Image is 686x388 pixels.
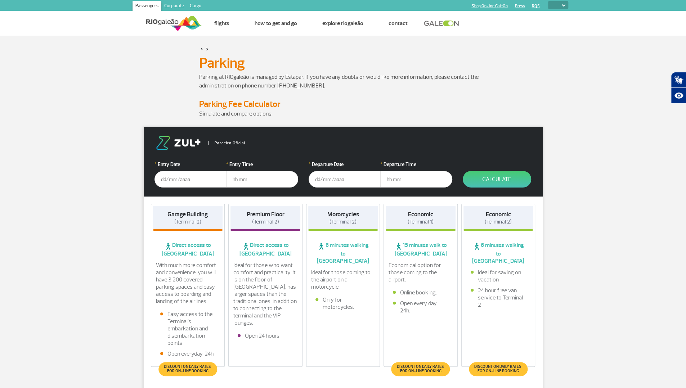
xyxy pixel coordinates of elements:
[472,365,524,373] span: Discount on daily rates for on-line booking
[255,20,297,27] a: How to get and go
[154,161,227,168] label: Entry Date
[472,4,508,8] a: Shop On-line GaleOn
[160,350,216,357] li: Open everyday, 24h
[311,269,375,290] p: Ideal for those coming to the airport on a motorcycle.
[206,45,209,53] a: >
[252,218,279,225] span: (Terminal 2)
[154,171,227,188] input: dd/mm/aaaa
[329,218,357,225] span: (Terminal 2)
[671,72,686,88] button: Abrir tradutor de língua de sinais.
[315,296,371,311] li: Only for motorcycles.
[133,1,161,12] a: Passengers
[322,20,363,27] a: Explore RIOgaleão
[515,4,525,8] a: Press
[380,171,452,188] input: hh:mm
[309,161,381,168] label: Departure Date
[156,262,220,305] p: With much more comfort and convenience, you will have 3,200 covered parking spaces and easy acces...
[174,218,201,225] span: (Terminal 2)
[463,242,533,265] span: 6 minutes walking to [GEOGRAPHIC_DATA]
[199,57,487,69] h1: Parking
[485,218,512,225] span: (Terminal 2)
[389,20,408,27] a: Contact
[201,45,203,53] a: >
[671,72,686,104] div: Plugin de acessibilidade da Hand Talk.
[393,289,448,296] li: Online booking.
[386,242,456,257] span: 15 minutes walk to [GEOGRAPHIC_DATA]
[238,332,293,339] li: Open 24 hours.
[233,262,297,326] p: Ideal for those who want comfort and practicality. It is on the floor of [GEOGRAPHIC_DATA], has l...
[199,73,487,90] p: Parking at RIOgaleão is managed by Estapar. If you have any doubts or would like more information...
[230,242,300,257] span: Direct access to [GEOGRAPHIC_DATA]
[380,161,452,168] label: Departure Time
[208,141,245,145] span: Parceiro Oficial
[154,136,202,150] img: logo-zul.png
[187,1,204,12] a: Cargo
[161,1,187,12] a: Corporate
[463,171,531,188] button: Calculate
[395,365,447,373] span: Discount on daily rates for on-line booking
[226,171,298,188] input: hh:mm
[408,218,434,225] span: (Terminal 1)
[471,287,526,308] li: 24 hour free van service to Terminal 2
[153,242,223,257] span: Direct access to [GEOGRAPHIC_DATA]
[199,99,487,109] h4: Parking Fee Calculator
[393,300,448,314] li: Open every day, 24h.
[160,311,216,347] li: Easy access to the Terminal's embarkation and disembarkation points
[389,262,453,283] p: Economical option for those coming to the airport.
[471,269,526,283] li: Ideal for saving on vacation
[226,161,298,168] label: Entry Time
[167,211,208,218] strong: Garage Building
[532,4,540,8] a: RQS
[327,211,359,218] strong: Motorcycles
[308,242,378,265] span: 6 minutes walking to [GEOGRAPHIC_DATA]
[162,365,214,373] span: Discount on daily rates for on-line booking
[671,88,686,104] button: Abrir recursos assistivos.
[486,211,511,218] strong: Economic
[246,211,284,218] strong: Premium Floor
[199,109,487,118] p: Simulate and compare options
[214,20,229,27] a: Flights
[408,211,433,218] strong: Economic
[309,171,381,188] input: dd/mm/aaaa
